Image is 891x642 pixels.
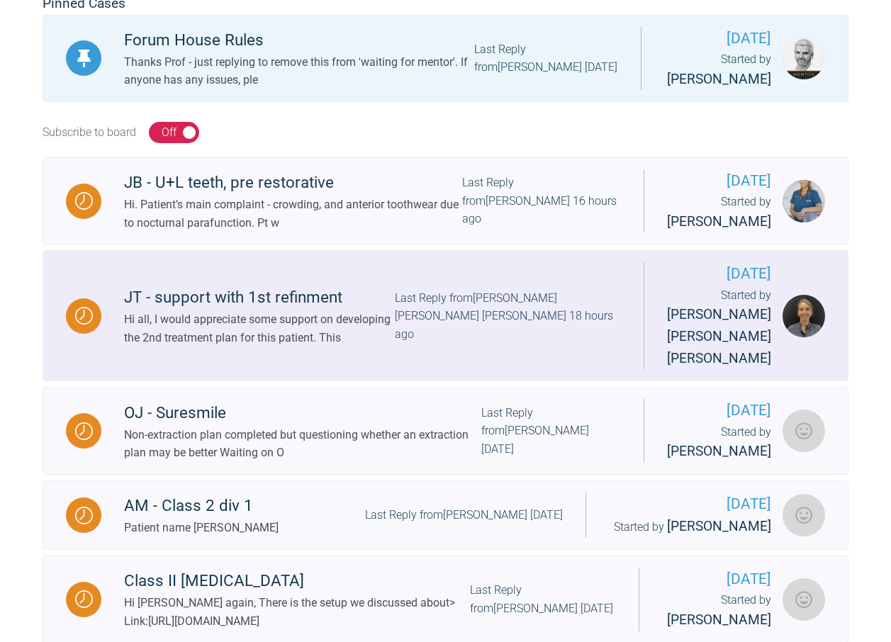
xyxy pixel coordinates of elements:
[124,426,481,462] div: Non-extraction plan completed but questioning whether an extraction plan may be better Waiting on O
[124,53,474,89] div: Thanks Prof - just replying to remove this from 'waiting for mentor'. If anyone has any issues, ple
[667,306,771,366] span: [PERSON_NAME] [PERSON_NAME] [PERSON_NAME]
[667,612,771,628] span: [PERSON_NAME]
[75,422,93,440] img: Waiting
[124,310,395,347] div: Hi all, I would appreciate some support on developing the 2nd treatment plan for this patient. This
[667,399,771,422] span: [DATE]
[667,286,771,370] div: Started by
[124,493,279,519] div: AM - Class 2 div 1
[783,37,825,79] img: Ross Hobson
[43,480,848,550] a: WaitingAM - Class 2 div 1Patient name [PERSON_NAME]Last Reply from[PERSON_NAME] [DATE][DATE]Start...
[75,590,93,608] img: Waiting
[609,492,771,516] span: [DATE]
[75,192,93,210] img: Waiting
[667,193,771,232] div: Started by
[43,250,848,381] a: WaitingJT - support with 1st refinmentHi all, I would appreciate some support on developing the 2...
[75,50,93,67] img: Pinned
[124,594,470,630] div: Hi [PERSON_NAME] again, There is the setup we discussed about> Link:[URL][DOMAIN_NAME]
[667,213,771,230] span: [PERSON_NAME]
[783,578,825,621] img: Annita Tasiou
[124,285,395,310] div: JT - support with 1st refinment
[43,387,848,475] a: WaitingOJ - SuresmileNon-extraction plan completed but questioning whether an extraction plan may...
[667,518,771,534] span: [PERSON_NAME]
[124,196,462,232] div: Hi. Patient’s main complaint - crowding, and anterior toothwear due to nocturnal parafunction. Pt w
[43,157,848,245] a: WaitingJB - U+L teeth, pre restorativeHi. Patient’s main complaint - crowding, and anterior tooth...
[664,50,771,90] div: Started by
[783,410,825,452] img: Davinderjit Singh
[667,71,771,87] span: [PERSON_NAME]
[124,568,470,594] div: Class II [MEDICAL_DATA]
[667,423,771,463] div: Started by
[783,180,825,223] img: Katherine Weatherly
[783,494,825,536] img: Yuliya Khober
[43,123,136,142] div: Subscribe to board
[43,15,848,103] a: PinnedForum House RulesThanks Prof - just replying to remove this from 'waiting for mentor'. If a...
[664,27,771,50] span: [DATE]
[609,516,771,538] div: Started by
[395,289,621,344] div: Last Reply from [PERSON_NAME] [PERSON_NAME] [PERSON_NAME] 18 hours ago
[481,404,621,458] div: Last Reply from [PERSON_NAME] [DATE]
[124,400,481,426] div: OJ - Suresmile
[474,40,618,77] div: Last Reply from [PERSON_NAME] [DATE]
[124,170,462,196] div: JB - U+L teeth, pre restorative
[365,506,563,524] div: Last Reply from [PERSON_NAME] [DATE]
[162,123,176,142] div: Off
[667,169,771,193] span: [DATE]
[667,262,771,286] span: [DATE]
[470,581,616,617] div: Last Reply from [PERSON_NAME] [DATE]
[75,507,93,524] img: Waiting
[662,568,771,591] span: [DATE]
[75,307,93,325] img: Waiting
[462,174,621,228] div: Last Reply from [PERSON_NAME] 16 hours ago
[667,443,771,459] span: [PERSON_NAME]
[783,295,825,337] img: Joana Alexandra Domingues Santos de Matos
[124,28,474,53] div: Forum House Rules
[662,591,771,631] div: Started by
[124,519,279,537] div: Patient name [PERSON_NAME]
